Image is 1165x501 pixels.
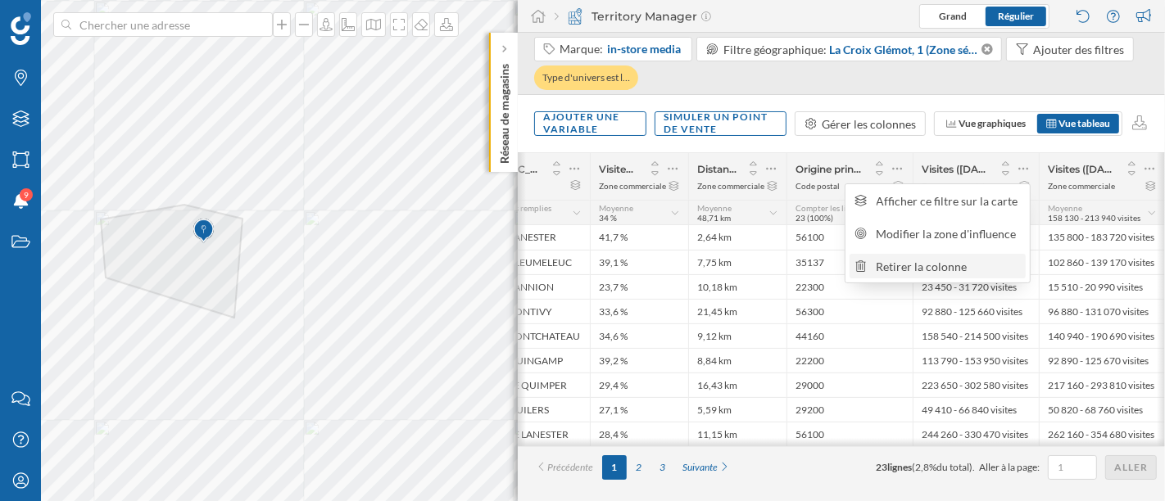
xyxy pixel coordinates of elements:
div: Ajouter des filtres [1034,41,1125,58]
span: Compter les lignes remplies [796,203,895,213]
div: 29200 [786,397,913,422]
div: 39,2 % [590,348,688,372]
span: Moyenne [1048,203,1082,213]
span: 23 [876,461,887,473]
div: 262 160 - 354 680 visites [1039,422,1165,446]
div: 2,64 km [688,225,786,250]
span: Moyenne [599,203,633,213]
div: Territory Manager [555,8,711,25]
div: 28,4 % [590,422,688,446]
div: Afficher ce filtre sur la carte [877,192,1021,210]
span: Origine principale des visiteurs ([DATE] à [DATE]) [796,163,864,175]
span: Visites ([DATE] à [DATE]) [1048,163,1116,175]
div: 49 410 - 66 840 visites [913,397,1039,422]
span: Moyenne [697,203,732,213]
span: in-store media [607,41,681,57]
div: 44160 [786,323,913,348]
div: 41,7 % [590,225,688,250]
div: Zone commerciale [1048,180,1115,192]
div: Modifier la zone d'influence [877,225,1021,242]
div: 56100 [786,225,913,250]
span: 2,8% [915,461,936,473]
div: 29000 [786,372,913,397]
div: Type d'univers est l… [534,65,638,90]
span: Visiteurs récurrents ([DATE] à [DATE]) [599,163,639,175]
div: 22200 [786,348,913,372]
span: Visites ([DATE] à [DATE]) [922,163,990,175]
div: 96 880 - 131 070 visites [1039,299,1165,323]
div: 5,59 km [688,397,786,422]
div: 35137 [786,250,913,274]
img: territory-manager.svg [567,8,583,25]
span: Grand [939,10,967,22]
div: 244 260 - 330 470 visites [913,422,1039,446]
div: Zone commerciale [697,180,764,192]
div: 8,84 km [688,348,786,372]
p: Réseau de magasins [496,57,513,164]
input: 1 [1053,459,1092,476]
div: 29,4 % [590,372,688,397]
span: 34 % [599,213,617,223]
div: Retirer la colonne [877,258,1021,275]
img: Marker [193,214,213,247]
div: 113 790 - 153 950 visites [913,348,1039,372]
div: 50 820 - 68 760 visites [1039,397,1165,422]
div: 140 940 - 190 690 visites [1039,323,1165,348]
img: Logo Geoblink [11,12,31,45]
div: Zone commerciale [599,180,666,192]
div: 92 890 - 125 670 visites [1039,348,1165,372]
span: 48,71 km [697,213,731,223]
div: 102 860 - 139 170 visites [1039,250,1165,274]
span: Vue graphiques [959,117,1027,129]
div: 11,15 km [688,422,786,446]
div: Simuler un point de vente [655,106,786,142]
div: 56100 [786,422,913,446]
div: 9,12 km [688,323,786,348]
span: du total). [936,461,975,473]
span: Régulier [998,10,1034,22]
span: ( [912,461,915,473]
div: 22300 [786,274,913,299]
span: Aller à la page: [979,460,1040,475]
div: Zone commerciale [922,180,989,192]
span: lignes [887,461,912,473]
span: La Croix Glémot, 1 (Zone sélectionnée) [829,41,979,58]
div: 15 510 - 20 990 visites [1039,274,1165,299]
div: 23 450 - 31 720 visites [913,274,1039,299]
div: 21,45 km [688,299,786,323]
div: 33,6 % [590,299,688,323]
div: 135 800 - 183 720 visites [1039,225,1165,250]
span: Distance moyenne depuis le domicile des visiteurs ([DATE] à [DATE]) [697,163,737,175]
div: 34,6 % [590,323,688,348]
span: 23 (100%) [796,213,833,223]
span: Assistance [26,11,106,26]
div: Ajouter une variable [535,106,646,142]
div: 10,18 km [688,274,786,299]
span: Vue tableau [1059,117,1111,129]
div: 217 160 - 293 810 visites [1039,372,1165,397]
div: Marque: [560,41,682,57]
div: 23,7 % [590,274,688,299]
div: 16,43 km [688,372,786,397]
span: 9 [24,187,29,203]
div: 158 540 - 214 500 visites [913,323,1039,348]
div: Code postal [796,180,840,192]
div: 92 880 - 125 660 visites [913,299,1039,323]
span: Filtre géographique: [723,43,827,56]
div: 56300 [786,299,913,323]
div: 39,1 % [590,250,688,274]
div: 223 650 - 302 580 visites [913,372,1039,397]
span: 158 130 - 213 940 visites [1048,213,1140,223]
div: Gérer les colonnes [823,115,917,133]
div: 7,75 km [688,250,786,274]
div: 27,1 % [590,397,688,422]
